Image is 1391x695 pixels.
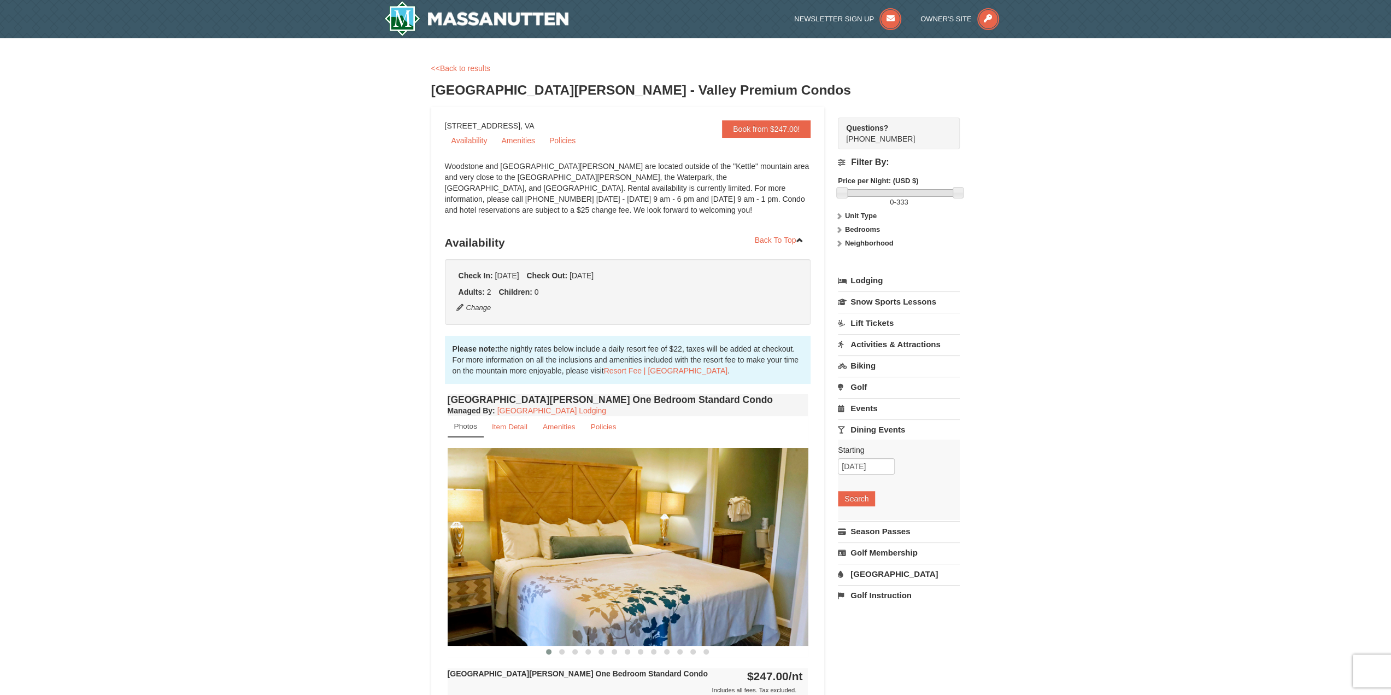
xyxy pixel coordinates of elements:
a: Newsletter Sign Up [794,15,901,23]
a: <<Back to results [431,64,490,73]
span: Owner's Site [920,15,972,23]
strong: Neighborhood [845,239,894,247]
a: Activities & Attractions [838,334,960,354]
strong: $247.00 [747,670,803,682]
strong: Check Out: [526,271,567,280]
span: [DATE] [495,271,519,280]
strong: Questions? [846,124,888,132]
label: Starting [838,445,952,455]
a: Policies [543,132,582,149]
a: [GEOGRAPHIC_DATA] Lodging [497,406,606,415]
a: Snow Sports Lessons [838,291,960,312]
div: the nightly rates below include a daily resort fee of $22, taxes will be added at checkout. For m... [445,336,811,384]
a: Season Passes [838,521,960,541]
button: Change [456,302,492,314]
a: Golf Membership [838,542,960,563]
h4: [GEOGRAPHIC_DATA][PERSON_NAME] One Bedroom Standard Condo [448,394,808,405]
a: Photos [448,416,484,437]
span: Newsletter Sign Up [794,15,874,23]
h3: [GEOGRAPHIC_DATA][PERSON_NAME] - Valley Premium Condos [431,79,960,101]
strong: Adults: [459,288,485,296]
a: Amenities [536,416,583,437]
a: Golf Instruction [838,585,960,605]
span: 0 [535,288,539,296]
small: Amenities [543,423,576,431]
small: Policies [590,423,616,431]
span: /nt [789,670,803,682]
a: Back To Top [748,232,811,248]
span: [DATE] [570,271,594,280]
strong: Price per Night: (USD $) [838,177,918,185]
strong: Please note: [453,344,497,353]
a: Golf [838,377,960,397]
a: Lodging [838,271,960,290]
a: Amenities [495,132,541,149]
h4: Filter By: [838,157,960,167]
a: Availability [445,132,494,149]
span: Managed By [448,406,492,415]
a: [GEOGRAPHIC_DATA] [838,564,960,584]
a: Events [838,398,960,418]
a: Massanutten Resort [384,1,569,36]
a: Book from $247.00! [722,120,811,138]
small: Photos [454,422,477,430]
img: Massanutten Resort Logo [384,1,569,36]
span: 2 [487,288,491,296]
span: 333 [896,198,908,206]
strong: : [448,406,495,415]
strong: Unit Type [845,212,877,220]
button: Search [838,491,875,506]
a: Owner's Site [920,15,999,23]
small: Item Detail [492,423,527,431]
div: Woodstone and [GEOGRAPHIC_DATA][PERSON_NAME] are located outside of the "Kettle" mountain area an... [445,161,811,226]
span: [PHONE_NUMBER] [846,122,940,143]
a: Lift Tickets [838,313,960,333]
h3: Availability [445,232,811,254]
strong: Check In: [459,271,493,280]
strong: [GEOGRAPHIC_DATA][PERSON_NAME] One Bedroom Standard Condo [448,669,708,678]
strong: Children: [498,288,532,296]
a: Policies [583,416,623,437]
a: Resort Fee | [GEOGRAPHIC_DATA] [604,366,727,375]
label: - [838,197,960,208]
span: 0 [890,198,894,206]
strong: Bedrooms [845,225,880,233]
a: Item Detail [485,416,535,437]
a: Biking [838,355,960,376]
a: Dining Events [838,419,960,440]
img: 18876286-121-55434444.jpg [448,448,808,645]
